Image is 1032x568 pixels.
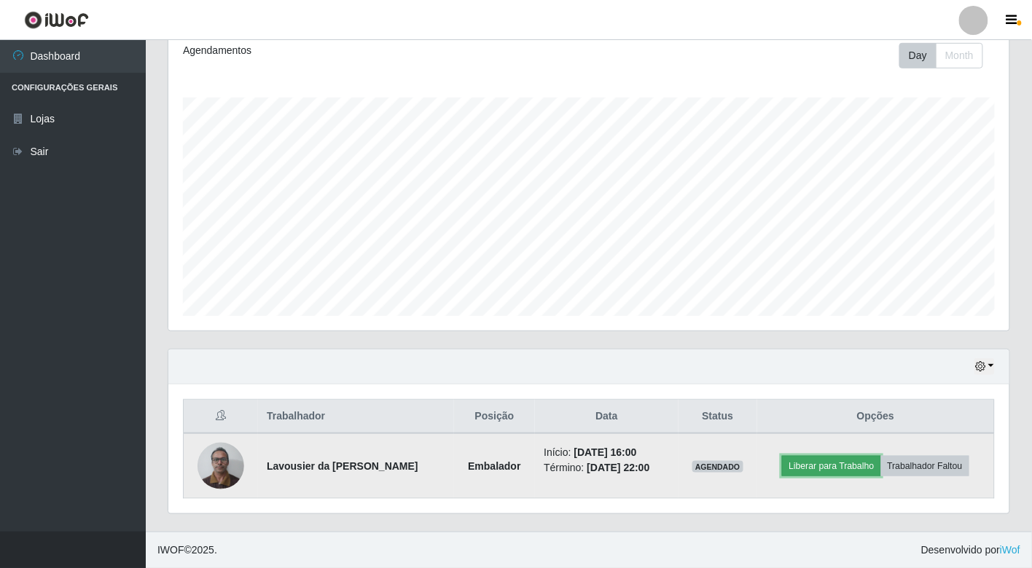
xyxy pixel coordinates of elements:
[24,11,89,29] img: CoreUI Logo
[574,446,637,458] time: [DATE] 16:00
[454,400,536,434] th: Posição
[899,43,995,68] div: Toolbar with button groups
[679,400,758,434] th: Status
[544,460,669,476] li: Término:
[157,543,217,558] span: © 2025 .
[782,456,880,476] button: Liberar para Trabalho
[587,462,650,473] time: [DATE] 22:00
[899,43,937,68] button: Day
[157,544,184,556] span: IWOF
[692,461,743,473] span: AGENDADO
[936,43,983,68] button: Month
[921,543,1020,558] span: Desenvolvido por
[267,460,418,472] strong: Lavousier da [PERSON_NAME]
[258,400,454,434] th: Trabalhador
[757,400,994,434] th: Opções
[183,43,509,58] div: Agendamentos
[535,400,678,434] th: Data
[899,43,983,68] div: First group
[1000,544,1020,556] a: iWof
[544,445,669,460] li: Início:
[198,435,244,497] img: 1746326143997.jpeg
[881,456,969,476] button: Trabalhador Faltou
[468,460,520,472] strong: Embalador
